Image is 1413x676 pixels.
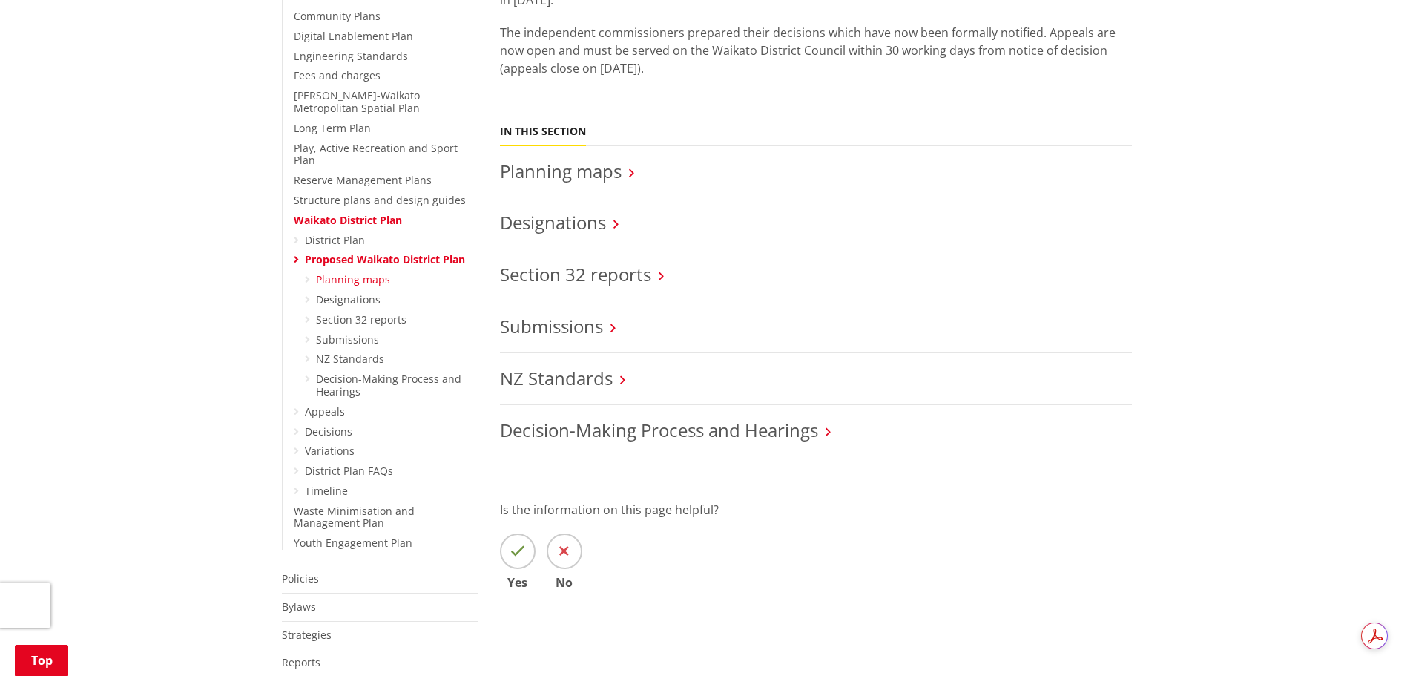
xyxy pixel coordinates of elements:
a: Timeline [305,484,348,498]
span: No [547,577,582,588]
a: Community Plans [294,9,381,23]
a: Proposed Waikato District Plan [305,252,465,266]
a: Reserve Management Plans [294,173,432,187]
a: Long Term Plan [294,121,371,135]
a: Decisions [305,424,352,439]
a: Planning maps [500,159,622,183]
p: Is the information on this page helpful? [500,501,1132,519]
a: Engineering Standards [294,49,408,63]
a: Submissions [316,332,379,347]
a: [PERSON_NAME]-Waikato Metropolitan Spatial Plan [294,88,420,115]
a: Appeals [305,404,345,419]
a: Strategies [282,628,332,642]
a: Decision-Making Process and Hearings [316,372,461,398]
a: Fees and charges [294,68,381,82]
a: Waikato District Plan [294,213,402,227]
a: District Plan [305,233,365,247]
a: NZ Standards [500,366,613,390]
span: Yes [500,577,536,588]
a: Policies [282,571,319,585]
a: NZ Standards [316,352,384,366]
a: Reports [282,655,320,669]
a: Designations [316,292,381,306]
a: Digital Enablement Plan [294,29,413,43]
a: District Plan FAQs [305,464,393,478]
p: The independent commissioners prepared their decisions which have now been formally notified. App... [500,24,1132,77]
a: Decision-Making Process and Hearings [500,418,818,442]
a: Bylaws [282,600,316,614]
a: Designations [500,210,606,234]
a: Variations [305,444,355,458]
a: Section 32 reports [316,312,406,326]
iframe: Messenger Launcher [1345,614,1398,667]
h5: In this section [500,125,586,138]
a: Section 32 reports [500,262,651,286]
a: Planning maps [316,272,390,286]
a: Structure plans and design guides [294,193,466,207]
a: Play, Active Recreation and Sport Plan [294,141,458,168]
a: Waste Minimisation and Management Plan [294,504,415,531]
a: Top [15,645,68,676]
a: Youth Engagement Plan [294,536,412,550]
a: Submissions [500,314,603,338]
